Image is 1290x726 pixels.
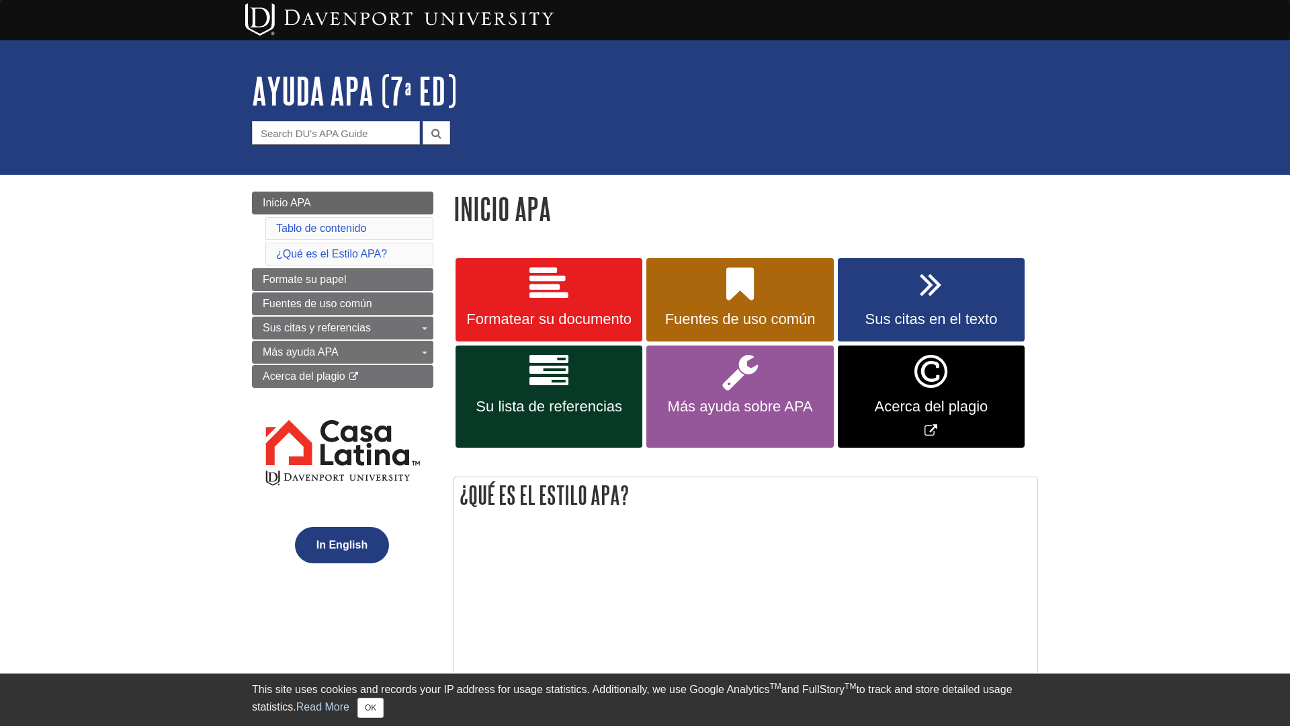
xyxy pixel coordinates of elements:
[252,121,420,145] input: Search DU's APA Guide
[848,398,1015,415] span: Acerca del plagio
[252,341,433,364] a: Más ayuda APA
[252,268,433,291] a: Formate su papel
[357,698,384,718] button: Close
[276,223,366,234] a: Tablo de contenido
[252,192,433,586] div: Guide Page Menu
[252,70,457,112] a: AYUDA APA (7ª ED)
[263,274,347,285] span: Formate su papel
[646,346,833,448] a: Más ayuda sobre APA
[263,197,311,208] span: Inicio APA
[848,311,1015,328] span: Sus citas en el texto
[838,258,1025,341] a: Sus citas en el texto
[838,346,1025,448] a: Link opens in new window
[252,192,433,214] a: Inicio APA
[656,311,823,328] span: Fuentes de uso común
[646,258,833,341] a: Fuentes de uso común
[296,701,349,713] a: Read More
[263,346,339,358] span: Más ayuda APA
[466,398,632,415] span: Su lista de referencias
[263,322,371,333] span: Sus citas y referencias
[252,682,1038,718] div: This site uses cookies and records your IP address for usage statistics. Additionally, we use Goo...
[845,682,856,691] sup: TM
[245,3,554,36] img: Davenport University
[348,372,359,381] i: This link opens in a new window
[454,477,1037,513] h2: ¿Qué es el Estilo APA?
[276,248,387,259] a: ¿Qué es el Estilo APA?
[252,317,433,339] a: Sus citas y referencias
[263,298,372,309] span: Fuentes de uso común
[252,365,433,388] a: Acerca del plagio
[263,370,345,382] span: Acerca del plagio
[456,346,642,448] a: Su lista de referencias
[456,258,642,341] a: Formatear su documento
[454,192,1038,226] h1: Inicio APA
[295,527,389,563] button: In English
[292,539,392,551] a: In English
[656,398,823,415] span: Más ayuda sobre APA
[252,292,433,315] a: Fuentes de uso común
[466,311,632,328] span: Formatear su documento
[769,682,781,691] sup: TM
